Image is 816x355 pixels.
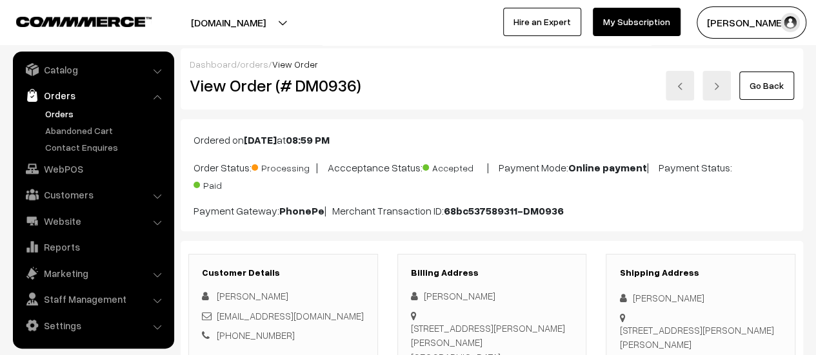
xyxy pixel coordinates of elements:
h2: View Order (# DM0936) [190,75,378,95]
a: orders [240,59,268,70]
a: Website [16,209,170,233]
a: Customers [16,183,170,206]
p: Order Status: | Accceptance Status: | Payment Mode: | Payment Status: [194,158,790,193]
img: left-arrow.png [676,82,684,90]
b: 68bc537589311-DM0936 [444,204,564,217]
p: Payment Gateway: | Merchant Transaction ID: [194,203,790,218]
a: Settings [16,314,170,337]
a: Staff Management [16,287,170,311]
span: View Order [272,59,318,70]
h3: Customer Details [202,267,364,278]
div: [PERSON_NAME] [619,291,782,305]
div: [PERSON_NAME] [411,289,573,303]
img: right-arrow.png [713,82,721,90]
a: Abandoned Cart [42,124,170,137]
span: Paid [194,175,258,192]
b: PhonePe [279,204,324,217]
h3: Billing Address [411,267,573,278]
b: 08:59 PM [286,133,330,146]
a: Reports [16,235,170,258]
div: / / [190,57,794,71]
button: [PERSON_NAME] [697,6,806,39]
a: COMMMERCE [16,13,129,28]
a: My Subscription [593,8,681,36]
span: Accepted [423,158,487,175]
span: [PERSON_NAME] [217,290,288,302]
button: [DOMAIN_NAME] [146,6,311,39]
b: Online payment [568,161,647,174]
p: Ordered on at [194,132,790,148]
h3: Shipping Address [619,267,782,278]
a: Orders [42,107,170,120]
span: Processing [252,158,316,175]
a: WebPOS [16,157,170,180]
a: Marketing [16,262,170,285]
a: [PHONE_NUMBER] [217,329,295,341]
a: Contact Enquires [42,140,170,154]
img: COMMMERCE [16,17,152,26]
a: Hire an Expert [503,8,581,36]
a: Dashboard [190,59,237,70]
img: user [781,13,800,32]
a: Catalog [16,58,170,81]
a: Orders [16,84,170,107]
a: [EMAIL_ADDRESS][DOMAIN_NAME] [217,310,364,321]
b: [DATE] [244,133,277,146]
a: Go Back [739,72,794,100]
